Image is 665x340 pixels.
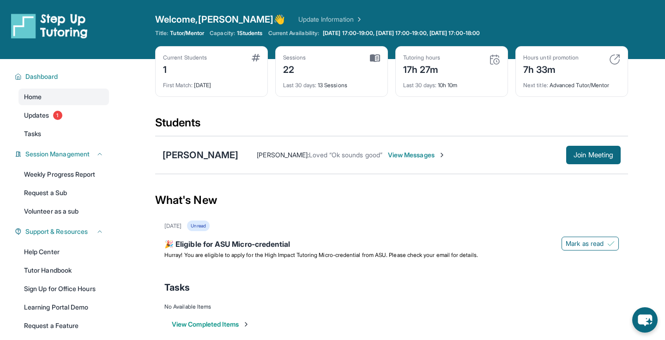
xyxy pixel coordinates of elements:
[566,239,604,248] span: Mark as read
[164,239,619,251] div: 🎉 Eligible for ASU Micro-credential
[155,30,168,37] span: Title:
[170,30,204,37] span: Tutor/Mentor
[164,281,190,294] span: Tasks
[298,15,363,24] a: Update Information
[172,320,250,329] button: View Completed Items
[403,76,500,89] div: 10h 10m
[388,150,446,160] span: View Messages
[632,307,658,333] button: chat-button
[210,30,235,37] span: Capacity:
[283,82,316,89] span: Last 30 days :
[18,262,109,279] a: Tutor Handbook
[11,13,88,39] img: logo
[18,280,109,297] a: Sign Up for Office Hours
[163,61,207,76] div: 1
[609,54,620,65] img: card
[53,111,62,120] span: 1
[237,30,263,37] span: 1 Students
[155,180,628,221] div: What's New
[164,222,181,230] div: [DATE]
[607,240,615,247] img: Mark as read
[25,72,58,81] span: Dashboard
[252,54,260,61] img: card
[523,76,620,89] div: Advanced Tutor/Mentor
[18,166,109,183] a: Weekly Progress Report
[523,82,548,89] span: Next title :
[18,185,109,201] a: Request a Sub
[187,221,209,231] div: Unread
[323,30,480,37] span: [DATE] 17:00-19:00, [DATE] 17:00-19:00, [DATE] 17:00-18:00
[163,82,193,89] span: First Match :
[164,303,619,310] div: No Available Items
[18,299,109,316] a: Learning Portal Demo
[25,227,88,236] span: Support & Resources
[403,61,440,76] div: 17h 27m
[18,244,109,260] a: Help Center
[370,54,380,62] img: card
[22,227,103,236] button: Support & Resources
[403,82,436,89] span: Last 30 days :
[574,152,613,158] span: Join Meeting
[18,89,109,105] a: Home
[155,115,628,136] div: Students
[22,149,103,159] button: Session Management
[163,54,207,61] div: Current Students
[523,61,579,76] div: 7h 33m
[309,151,382,159] span: Loved “Ok sounds good”
[523,54,579,61] div: Hours until promotion
[354,15,363,24] img: Chevron Right
[18,125,109,142] a: Tasks
[562,237,619,251] button: Mark as read
[18,203,109,220] a: Volunteer as a sub
[24,129,41,138] span: Tasks
[438,151,446,159] img: Chevron-Right
[268,30,319,37] span: Current Availability:
[155,13,285,26] span: Welcome, [PERSON_NAME] 👋
[24,92,42,101] span: Home
[18,107,109,124] a: Updates1
[321,30,482,37] a: [DATE] 17:00-19:00, [DATE] 17:00-19:00, [DATE] 17:00-18:00
[24,111,49,120] span: Updates
[163,149,238,161] div: [PERSON_NAME]
[566,146,621,164] button: Join Meeting
[18,317,109,334] a: Request a Feature
[163,76,260,89] div: [DATE]
[403,54,440,61] div: Tutoring hours
[22,72,103,81] button: Dashboard
[164,251,478,258] span: Hurray! You are eligible to apply for the High Impact Tutoring Micro-credential from ASU. Please ...
[283,54,306,61] div: Sessions
[25,149,90,159] span: Session Management
[257,151,309,159] span: [PERSON_NAME] :
[489,54,500,65] img: card
[283,76,380,89] div: 13 Sessions
[283,61,306,76] div: 22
